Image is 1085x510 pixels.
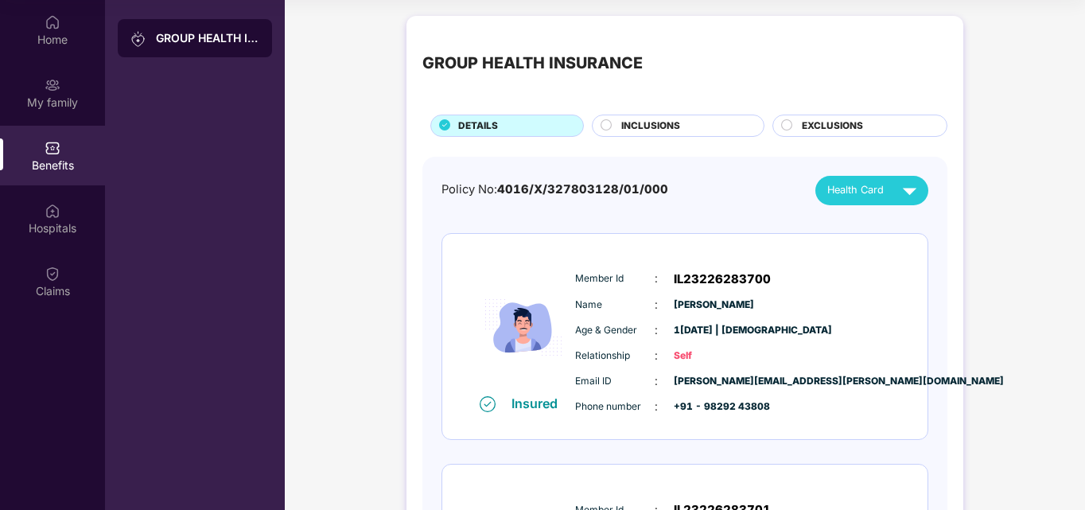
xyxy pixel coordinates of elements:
[575,323,655,338] span: Age & Gender
[674,399,753,415] span: +91 - 98292 43808
[45,266,60,282] img: svg+xml;base64,PHN2ZyBpZD0iQ2xhaW0iIHhtbG5zPSJodHRwOi8vd3d3LnczLm9yZy8yMDAwL3N2ZyIgd2lkdGg9IjIwIi...
[575,298,655,313] span: Name
[655,296,658,313] span: :
[896,177,924,204] img: svg+xml;base64,PHN2ZyB4bWxucz0iaHR0cDovL3d3dy53My5vcmcvMjAwMC9zdmciIHZpZXdCb3g9IjAgMCAyNCAyNCIgd2...
[674,298,753,313] span: [PERSON_NAME]
[621,119,680,134] span: INCLUSIONS
[655,321,658,339] span: :
[827,182,884,198] span: Health Card
[674,348,753,364] span: Self
[156,30,259,46] div: GROUP HEALTH INSURANCE
[575,271,655,286] span: Member Id
[655,398,658,415] span: :
[45,14,60,30] img: svg+xml;base64,PHN2ZyBpZD0iSG9tZSIgeG1sbnM9Imh0dHA6Ly93d3cudzMub3JnLzIwMDAvc3ZnIiB3aWR0aD0iMjAiIG...
[45,140,60,156] img: svg+xml;base64,PHN2ZyBpZD0iQmVuZWZpdHMiIHhtbG5zPSJodHRwOi8vd3d3LnczLm9yZy8yMDAwL3N2ZyIgd2lkdGg9Ij...
[45,77,60,93] img: svg+xml;base64,PHN2ZyB3aWR0aD0iMjAiIGhlaWdodD0iMjAiIHZpZXdCb3g9IjAgMCAyMCAyMCIgZmlsbD0ibm9uZSIgeG...
[815,176,928,205] button: Health Card
[422,51,643,76] div: GROUP HEALTH INSURANCE
[45,203,60,219] img: svg+xml;base64,PHN2ZyBpZD0iSG9zcGl0YWxzIiB4bWxucz0iaHR0cDovL3d3dy53My5vcmcvMjAwMC9zdmciIHdpZHRoPS...
[476,260,571,395] img: icon
[674,270,771,289] span: IL23226283700
[655,347,658,364] span: :
[575,374,655,389] span: Email ID
[480,396,496,412] img: svg+xml;base64,PHN2ZyB4bWxucz0iaHR0cDovL3d3dy53My5vcmcvMjAwMC9zdmciIHdpZHRoPSIxNiIgaGVpZ2h0PSIxNi...
[575,399,655,415] span: Phone number
[130,31,146,47] img: svg+xml;base64,PHN2ZyB3aWR0aD0iMjAiIGhlaWdodD0iMjAiIHZpZXdCb3g9IjAgMCAyMCAyMCIgZmlsbD0ibm9uZSIgeG...
[441,181,668,199] div: Policy No:
[674,374,753,389] span: [PERSON_NAME][EMAIL_ADDRESS][PERSON_NAME][DOMAIN_NAME]
[511,395,567,411] div: Insured
[458,119,498,134] span: DETAILS
[497,182,668,197] span: 4016/X/327803128/01/000
[655,270,658,287] span: :
[802,119,863,134] span: EXCLUSIONS
[575,348,655,364] span: Relationship
[655,372,658,390] span: :
[674,323,753,338] span: 1[DATE] | [DEMOGRAPHIC_DATA]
